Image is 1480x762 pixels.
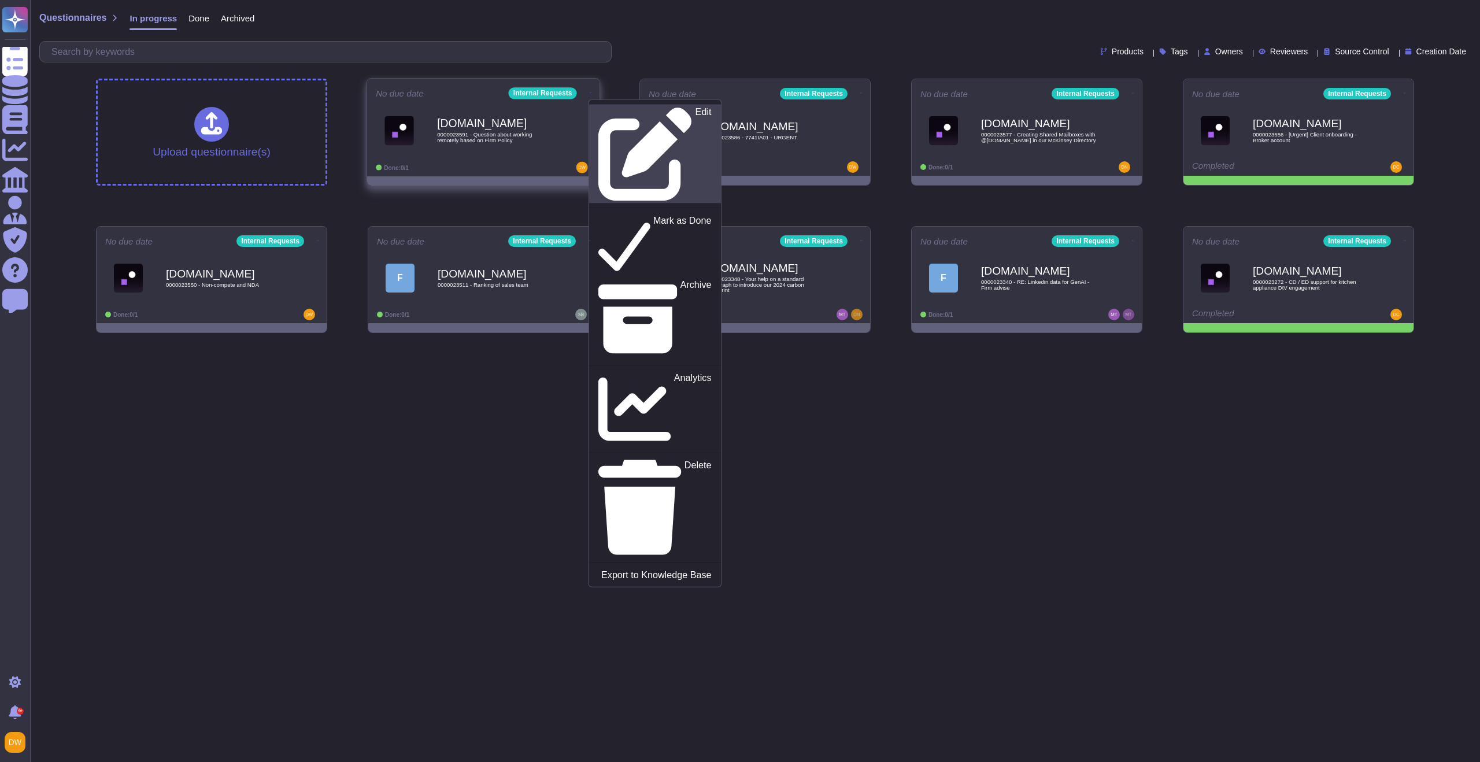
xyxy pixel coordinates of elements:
span: No due date [1192,237,1239,246]
img: user [576,162,588,173]
span: 0000023550 - Non-compete and NDA [166,282,282,288]
p: Mark as Done [653,216,712,275]
div: F [929,264,958,293]
span: No due date [920,90,968,98]
span: 0000023348 - Your help on a standard âragraph to introduce our 2024 carbon footprint [709,276,825,293]
span: 0000023586 - 7741IA01 - URGENT [709,135,825,140]
img: user [1123,309,1134,320]
a: Archive [589,277,721,361]
span: Creation Date [1416,47,1466,56]
a: Delete [589,458,721,557]
b: [DOMAIN_NAME] [1253,118,1368,129]
span: Reviewers [1270,47,1308,56]
img: user [575,309,587,320]
span: Done: 0/1 [928,312,953,318]
img: Logo [1201,264,1230,293]
img: user [847,161,859,173]
p: Archive [680,280,712,358]
p: Edit [695,108,712,201]
div: Completed [1192,161,1334,173]
input: Search by keywords [46,42,611,62]
div: Internal Requests [1052,88,1119,99]
b: [DOMAIN_NAME] [709,262,825,273]
span: Archived [221,14,254,23]
b: [DOMAIN_NAME] [709,121,825,132]
span: Done [188,14,209,23]
img: user [304,309,315,320]
img: user [1108,309,1120,320]
span: Source Control [1335,47,1389,56]
button: user [2,730,34,755]
span: 0000023556 - [Urgent] Client onboarding - Broker account [1253,132,1368,143]
span: Tags [1171,47,1188,56]
a: Mark as Done [589,213,721,277]
div: Internal Requests [1323,235,1391,247]
span: No due date [649,90,696,98]
div: Internal Requests [1052,235,1119,247]
a: Export to Knowledge Base [589,567,721,582]
span: No due date [377,237,424,246]
img: Logo [1201,116,1230,145]
div: Internal Requests [236,235,304,247]
b: [DOMAIN_NAME] [981,118,1097,129]
b: [DOMAIN_NAME] [1253,265,1368,276]
img: user [1390,161,1402,173]
span: Done: 0/1 [928,164,953,171]
span: Questionnaires [39,13,106,23]
span: Owners [1215,47,1243,56]
div: 9+ [17,708,24,715]
div: Upload questionnaire(s) [153,107,271,157]
img: user [1119,161,1130,173]
span: No due date [376,89,424,98]
span: 0000023272 - CD / ED support for kitchen appliance DtV engagement [1253,279,1368,290]
div: Internal Requests [1323,88,1391,99]
b: [DOMAIN_NAME] [166,268,282,279]
span: 0000023591 - Question about working remotely based on Firm Policy [437,132,554,143]
img: user [5,732,25,753]
span: No due date [920,237,968,246]
img: user [851,309,863,320]
p: Delete [684,461,712,555]
div: Internal Requests [509,87,577,99]
img: user [1390,309,1402,320]
div: Completed [1192,309,1334,320]
b: [DOMAIN_NAME] [437,118,554,129]
p: Export to Knowledge Base [601,571,711,580]
b: [DOMAIN_NAME] [438,268,553,279]
span: 0000023577 - Creating Shared Mailboxes with @[DOMAIN_NAME] in our McKinsey Directory [981,132,1097,143]
span: 0000023340 - RE: Linkedin data for GenAI - Firm advise [981,279,1097,290]
a: Edit [589,105,721,204]
img: Logo [929,116,958,145]
span: 0000023511 - Ranking of sales team [438,282,553,288]
img: Logo [114,264,143,293]
div: F [386,264,415,293]
span: No due date [1192,90,1239,98]
span: No due date [105,237,153,246]
a: Analytics [589,371,721,448]
img: user [837,309,848,320]
p: Analytics [674,373,712,446]
div: Internal Requests [508,235,576,247]
div: Internal Requests [780,235,848,247]
img: Logo [384,116,414,145]
span: Products [1112,47,1144,56]
div: Internal Requests [780,88,848,99]
b: [DOMAIN_NAME] [981,265,1097,276]
span: Done: 0/1 [384,164,409,171]
span: In progress [129,14,177,23]
span: Done: 0/1 [113,312,138,318]
span: Done: 0/1 [385,312,409,318]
